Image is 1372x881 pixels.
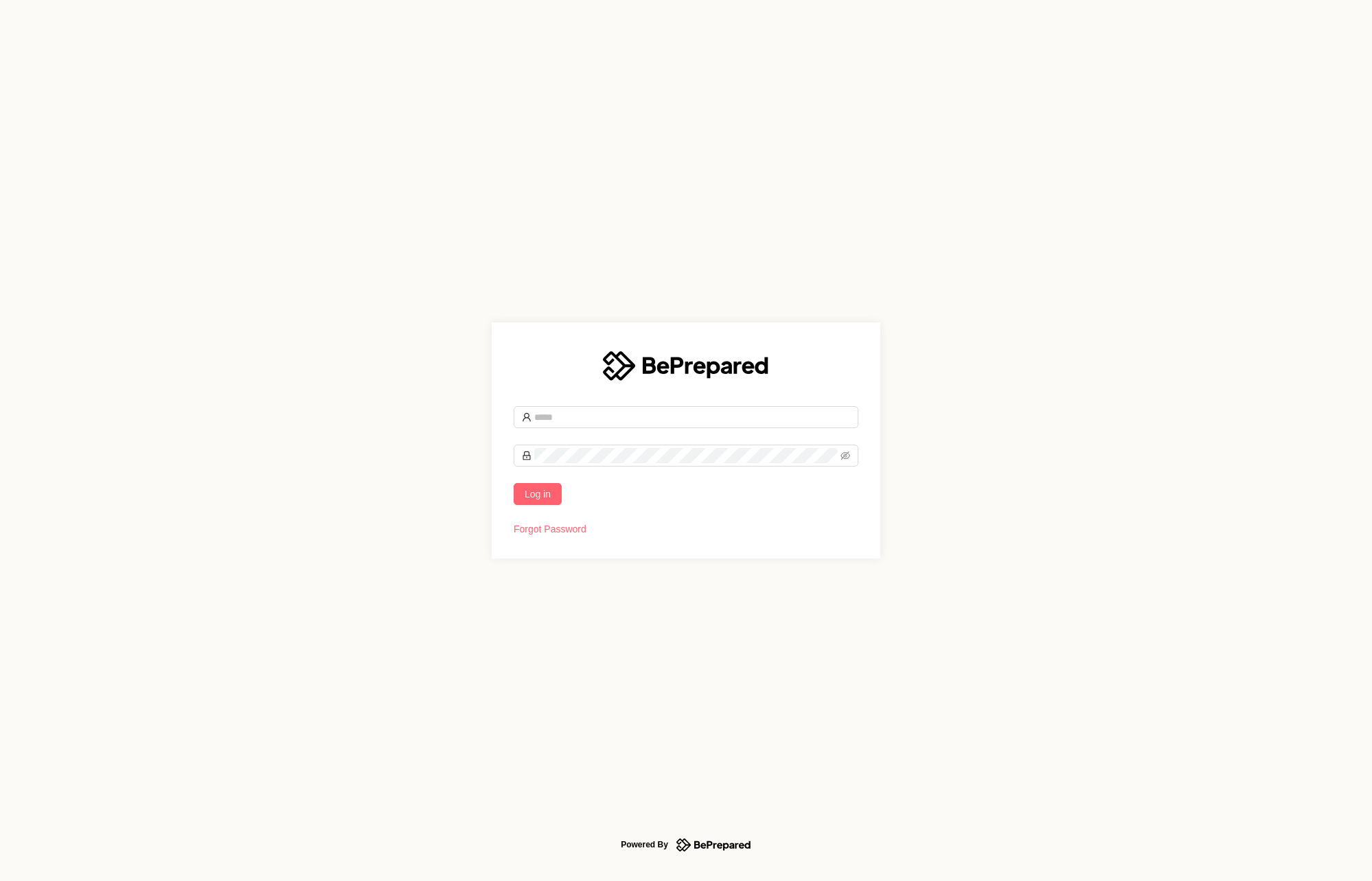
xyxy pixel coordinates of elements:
button: Log in [514,483,562,505]
div: Powered By [621,836,668,853]
span: lock [522,451,531,460]
span: user [522,412,531,422]
span: eye-invisible [841,451,850,460]
span: Log in [525,486,551,502]
a: Forgot Password [514,524,586,535]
